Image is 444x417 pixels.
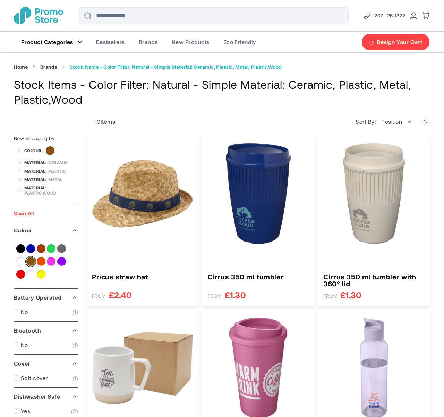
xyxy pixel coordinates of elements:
div: Metal [48,177,78,182]
a: Home [14,64,28,70]
img: Cirrus 350 ml tumbler with 360° lid [323,143,425,244]
a: Brands [40,64,58,70]
a: Design Your Own [361,33,430,51]
div: Battery Operated [14,289,78,306]
span: Now Shopping by [14,135,54,141]
a: Cirrus 350 ml tumbler with 360° lid [323,273,425,287]
span: Position [381,118,402,125]
a: Yes 2 [14,408,78,415]
span: Material [24,185,48,190]
span: Material [24,177,48,182]
span: Material [24,169,48,173]
span: 10 [95,118,101,125]
a: Remove Material Plastic [17,169,22,173]
span: Position [377,115,416,129]
span: 207 125 1322 [374,11,405,20]
button: Search [79,7,96,24]
a: Purple [57,257,66,266]
span: FROM [323,293,338,299]
img: Pricus straw hat [92,143,193,244]
a: store logo [14,7,63,24]
img: Promotional Merchandise [14,7,63,24]
a: Black [16,244,25,253]
a: Cirrus 350 ml tumbler [208,273,309,280]
a: Bestsellers [89,32,132,52]
a: Green [47,244,55,253]
span: 1 [72,342,78,349]
a: New Products [165,32,216,52]
h1: Stock Items - Color Filter: Natural - Simple Material: Ceramic, Plastic, Metal, Plastic,Wood [14,77,430,107]
span: Colour [24,148,44,153]
a: Yellow [37,270,45,279]
p: Items [86,118,115,125]
span: £1.30 [340,291,361,299]
span: No [21,309,28,316]
a: Orange [37,257,45,266]
a: No 1 [14,342,78,349]
span: Material [24,160,48,165]
span: 2 [71,408,78,415]
a: Grey [57,244,66,253]
div: Colour [14,222,78,239]
div: Ceramic [48,160,78,165]
span: New Products [172,39,210,46]
a: Remove Colour Natural [17,149,22,153]
a: Soft cover 1 [14,375,78,382]
label: Sort By [356,118,377,125]
div: Dishwasher Safe [14,388,78,405]
span: Product Categories [21,39,73,46]
strong: Stock Items - Color Filter: Natural - Simple Material: Ceramic, Plastic, Metal, Plastic,Wood [70,64,282,70]
span: £1.30 [225,291,246,299]
span: Bestsellers [96,39,125,46]
span: No [21,342,28,349]
a: Remove Material Metal [17,177,22,181]
a: Multi [16,257,25,266]
span: Yes [21,408,30,415]
span: £2.40 [109,291,132,299]
a: Brown [37,244,45,253]
a: Natural [26,257,35,266]
a: Phone [363,11,405,20]
span: 1 [72,375,78,382]
a: Set Descending Direction [421,117,430,126]
span: FROM [208,293,222,299]
a: Brands [132,32,165,52]
a: Pink [47,257,55,266]
a: Product Categories [14,32,89,52]
span: 1 [72,309,78,316]
div: Bluetooth [14,322,78,339]
a: Remove Material Plastic,Wood [17,188,22,193]
a: White [26,270,35,279]
a: Red [16,270,25,279]
span: FROM [92,293,106,299]
a: Remove Material Ceramic [17,160,22,164]
a: Blue [26,244,35,253]
div: Plastic,Wood [24,190,78,195]
a: No 1 [14,309,78,316]
span: Design Your Own [377,39,422,46]
span: Brands [139,39,158,46]
img: Cirrus 350 ml tumbler [208,143,309,244]
a: Eco Friendly [216,32,263,52]
a: Pricus straw hat [92,273,193,280]
div: Cover [14,355,78,372]
div: Plastic [48,169,78,173]
span: Soft cover [21,375,48,382]
a: Clear All [14,210,34,216]
span: Eco Friendly [223,39,256,46]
